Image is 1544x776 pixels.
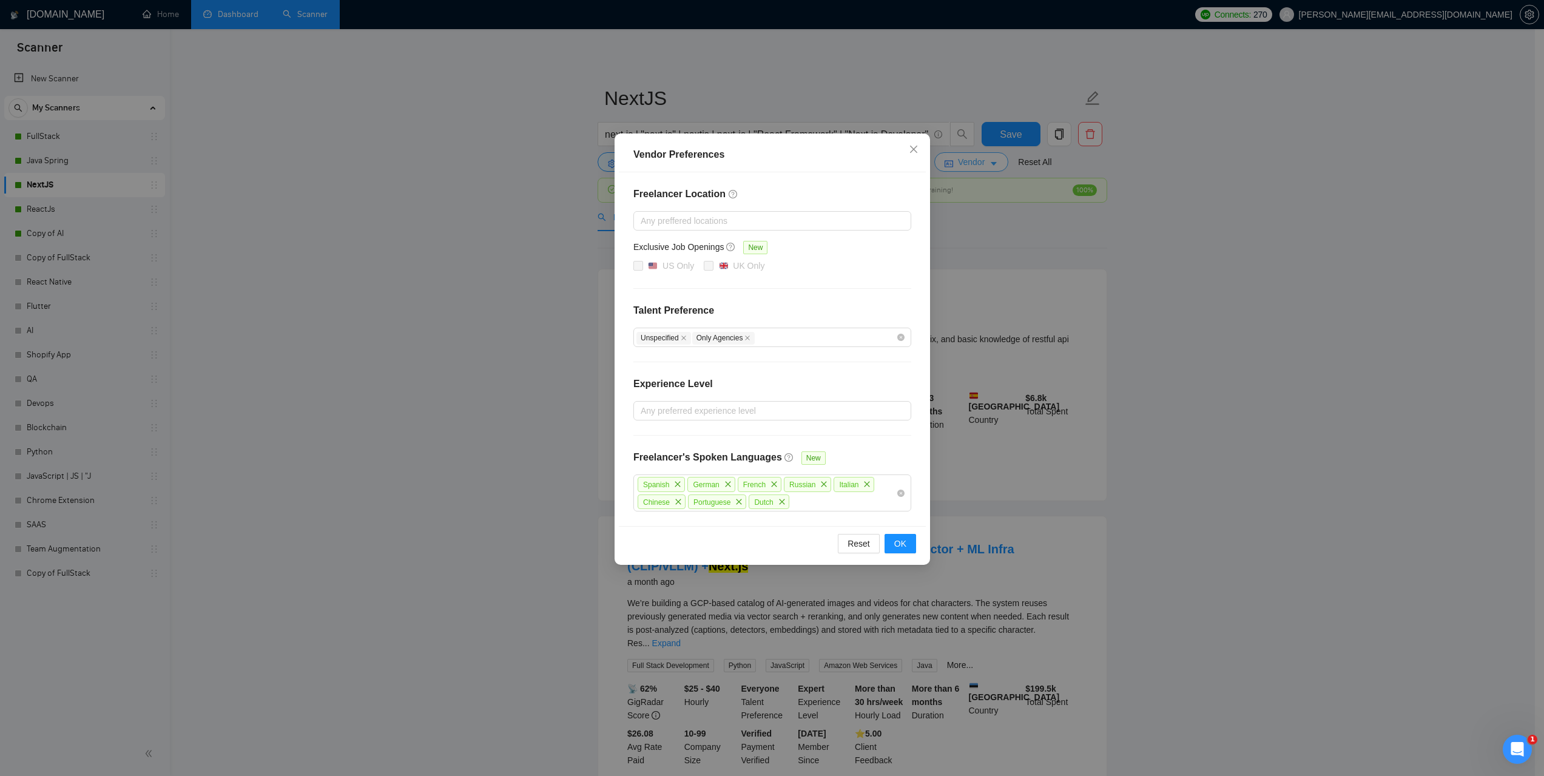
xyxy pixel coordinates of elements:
[633,303,911,318] h4: Talent Preference
[633,187,911,201] h4: Freelancer Location
[801,451,825,465] span: New
[12,225,231,289] div: Нещодавнє повідомленняProfile image for AI Assistant from GigRadar 📡If you still need help with s...
[25,254,49,278] img: Profile image for AI Assistant from GigRadar 📡
[744,335,750,341] span: close
[81,379,161,427] button: Повідомлення
[24,23,44,42] img: logo
[90,409,153,417] span: Повідомлення
[721,477,734,491] span: close
[733,259,764,272] div: UK Only
[649,261,657,270] img: 🇺🇸
[24,169,218,210] p: Чим вам допомогти?
[692,332,755,345] span: Only Agencies
[860,477,874,491] span: close
[1503,735,1532,764] iframe: Intercom live chat
[176,19,200,44] img: Profile image for Dima
[817,477,831,491] span: close
[25,235,218,248] div: Нещодавнє повідомлення
[719,261,727,270] img: 🇬🇧
[54,254,903,264] span: If you still need help with setting up opportunity notifications or have any other questions, I’m...
[180,409,224,417] span: Допомога
[884,534,915,553] button: OK
[662,259,694,272] div: US Only
[18,353,225,377] button: Пошук в статтях
[20,409,60,417] span: Головна
[672,495,685,508] span: close
[54,266,145,278] div: AI Assistant from GigRadar 📡
[643,498,670,506] span: Chinese
[848,537,870,550] span: Reset
[894,537,906,550] span: OK
[671,477,684,491] span: close
[728,189,738,199] span: question-circle
[838,534,880,553] button: Reset
[680,335,686,341] span: close
[633,240,724,254] h5: Exclusive Job Openings
[897,490,905,497] span: close-circle
[909,144,919,154] span: close
[743,481,765,489] span: French
[209,19,231,41] div: Закрити
[12,295,231,341] div: Напишіть нам повідомленняЗазвичай ми відповідаємо за хвилину
[633,377,713,391] h4: Experience Level
[789,481,815,489] span: Russian
[25,305,203,318] div: Напишіть нам повідомлення
[633,147,911,162] div: Vendor Preferences
[775,495,788,508] span: close
[743,241,767,254] span: New
[897,133,930,166] button: Close
[767,477,781,491] span: close
[24,86,218,169] p: [PERSON_NAME] [PERSON_NAME][EMAIL_ADDRESS][DOMAIN_NAME] 👋
[153,19,177,44] img: Profile image for Oleksandr
[732,495,746,508] span: close
[162,379,243,427] button: Допомога
[633,450,782,465] h4: Freelancer's Spoken Languages
[25,318,203,331] div: Зазвичай ми відповідаємо за хвилину
[25,359,106,371] span: Пошук в статтях
[643,481,669,489] span: Spanish
[130,19,154,44] img: Profile image for Viktor
[147,266,203,278] div: • 34 хв. тому
[726,242,736,252] span: question-circle
[13,243,230,288] div: Profile image for AI Assistant from GigRadar 📡If you still need help with setting up opportunity ...
[1528,735,1537,744] span: 1
[839,481,858,489] span: Italian
[897,334,905,341] span: close-circle
[693,481,719,489] span: German
[784,453,794,462] span: question-circle
[754,498,773,506] span: Dutch
[693,498,730,506] span: Portuguese
[636,332,691,345] span: Unspecified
